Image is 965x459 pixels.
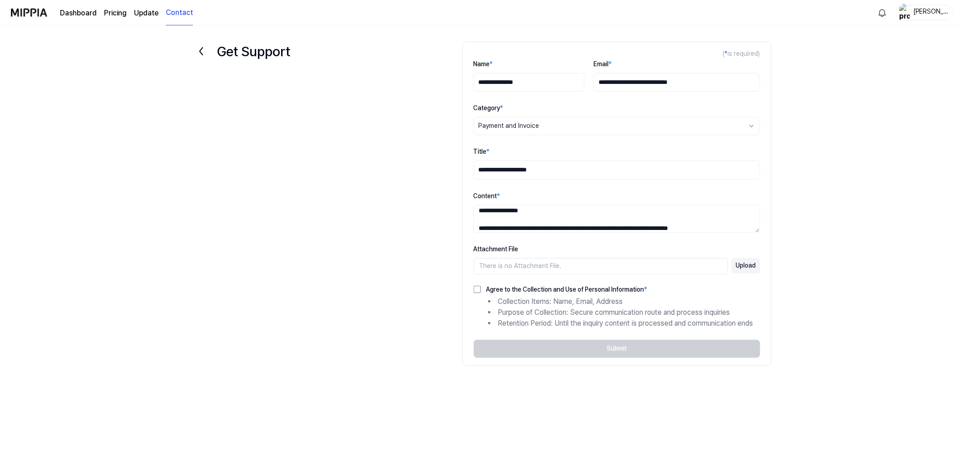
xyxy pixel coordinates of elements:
h1: Get Support [218,42,291,61]
a: Update [134,8,158,19]
li: Retention Period: Until the inquiry content is processed and communication ends [488,318,760,329]
a: Pricing [104,8,127,19]
label: Content [474,192,500,200]
li: Collection Items: Name, Email, Address [488,296,760,307]
label: Name [474,60,493,68]
button: profile[PERSON_NAME] [896,5,954,20]
img: profile [899,4,910,22]
a: Dashboard [60,8,97,19]
a: Contact [166,0,193,25]
label: Category [474,104,504,112]
label: Title [474,148,490,155]
div: [PERSON_NAME] [913,7,948,17]
button: Upload [732,258,760,273]
img: 알림 [877,7,888,18]
div: There is no Attachment File. [474,258,728,274]
li: Purpose of Collection: Secure communication route and process inquiries [488,307,760,318]
div: ( is required) [474,49,760,59]
label: Attachment File [474,245,519,253]
label: Email [594,60,612,68]
label: Agree to the Collection and Use of Personal Information [481,286,648,293]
